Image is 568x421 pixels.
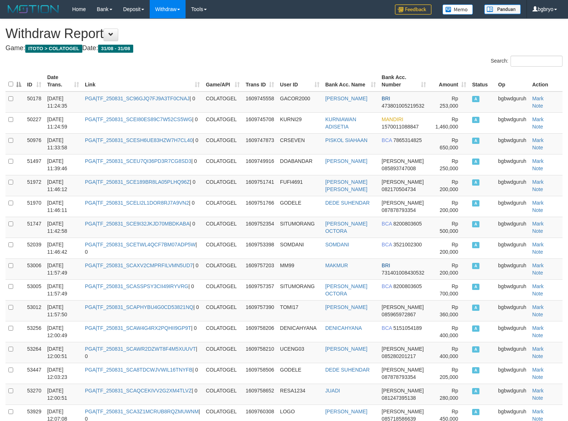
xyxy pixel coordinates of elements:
span: FUFI4691 [280,179,303,185]
a: DENICAHYANA [325,325,362,331]
span: [PERSON_NAME] [382,158,424,164]
td: COLATOGEL [203,300,243,321]
span: Copy 085280201217 to clipboard [382,353,416,359]
a: PGA|TF_250831_SCE189BR8LA05PLHQ96Z [85,179,190,185]
th: Action [529,71,563,92]
span: Rp 650,000 [440,137,458,150]
span: [DATE] 11:42:58 [47,221,67,234]
td: bgbwdguruh [495,300,529,321]
a: Note [532,353,543,359]
td: COLATOGEL [203,258,243,279]
td: bgbwdguruh [495,279,529,300]
th: Date Trans.: activate to sort column ascending [44,71,82,92]
span: [DATE] 11:57:50 [47,304,67,317]
span: BCA [382,325,392,331]
span: Copy 3521002300 to clipboard [393,242,422,247]
span: [PERSON_NAME] [382,409,424,414]
td: bgbwdguruh [495,217,529,238]
span: GACOR2000 [280,96,310,101]
span: 1609760308 [246,409,274,414]
span: 1609757357 [246,283,274,289]
td: bgbwdguruh [495,342,529,363]
td: 51970 [24,196,44,217]
span: GODELE [280,200,301,206]
a: Note [532,124,543,130]
a: PGA|TF_250831_SCE9I32JKJD70MBDKABA [85,221,190,227]
td: 52039 [24,238,44,258]
a: Mark [532,388,543,394]
span: Rp 500,000 [440,221,458,234]
span: [DATE] 12:00:51 [47,346,67,359]
td: 53270 [24,384,44,405]
span: Rp 400,000 [440,325,458,338]
a: Note [532,249,543,255]
a: Mark [532,242,543,247]
span: [DATE] 11:46:11 [47,200,67,213]
td: COLATOGEL [203,238,243,258]
span: GODELE [280,367,301,373]
td: bgbwdguruh [495,363,529,384]
a: Mark [532,221,543,227]
span: Accepted [472,263,479,269]
span: Rp 200,000 [440,242,458,255]
td: bgbwdguruh [495,384,529,405]
td: COLATOGEL [203,175,243,196]
span: BCA [382,283,392,289]
span: Accepted [472,367,479,373]
a: Mark [532,409,543,414]
a: PGA|TF_250831_SCEU7QI36PD3R7CG8SD3 [85,158,191,164]
span: Accepted [472,242,479,248]
span: Rp 200,000 [440,200,458,213]
a: Note [532,270,543,276]
a: [PERSON_NAME] [325,158,367,164]
th: Status [469,71,495,92]
a: Mark [532,158,543,164]
td: 51747 [24,217,44,238]
td: | 0 [82,92,203,113]
span: Accepted [472,305,479,311]
td: | 0 [82,258,203,279]
td: 50976 [24,133,44,154]
a: DEDE SUHENDAR [325,367,370,373]
td: | 0 [82,154,203,175]
a: Mark [532,96,543,101]
td: | 0 [82,321,203,342]
a: [PERSON_NAME] [325,409,367,414]
span: 1609745708 [246,116,274,122]
span: Accepted [472,325,479,332]
a: Note [532,332,543,338]
span: Copy 085893747008 to clipboard [382,165,416,171]
span: UCENG03 [280,346,304,352]
span: Rp 200,000 [440,179,458,192]
a: Note [532,395,543,401]
td: | 0 [82,217,203,238]
span: SOMDANI [280,242,304,247]
td: 53006 [24,258,44,279]
span: Copy 085965972867 to clipboard [382,312,416,317]
th: Amount: activate to sort column ascending [429,71,469,92]
span: Rp 700,000 [440,283,458,297]
a: DEDE SUHENDAR [325,200,370,206]
td: 51972 [24,175,44,196]
td: COLATOGEL [203,279,243,300]
a: Mark [532,137,543,143]
span: Accepted [472,200,479,206]
td: 53264 [24,342,44,363]
a: Mark [532,304,543,310]
span: [PERSON_NAME] [382,200,424,206]
span: ITOTO > COLATOGEL [25,45,82,53]
td: | 0 [82,133,203,154]
td: COLATOGEL [203,217,243,238]
a: [PERSON_NAME] [PERSON_NAME] [325,179,367,192]
td: bgbwdguruh [495,321,529,342]
td: COLATOGEL [203,112,243,133]
td: 53012 [24,300,44,321]
td: 50227 [24,112,44,133]
span: SITUMORANG [280,221,315,227]
span: [DATE] 12:03:23 [47,367,67,380]
span: KURNI29 [280,116,302,122]
td: | 0 [82,238,203,258]
a: PGA|TF_250831_SCASSPSY3CII49IRYVRG [85,283,188,289]
a: PGA|TF_250831_SCETWL4QCF7BM07ADP5W [85,242,195,247]
td: bgbwdguruh [495,92,529,113]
